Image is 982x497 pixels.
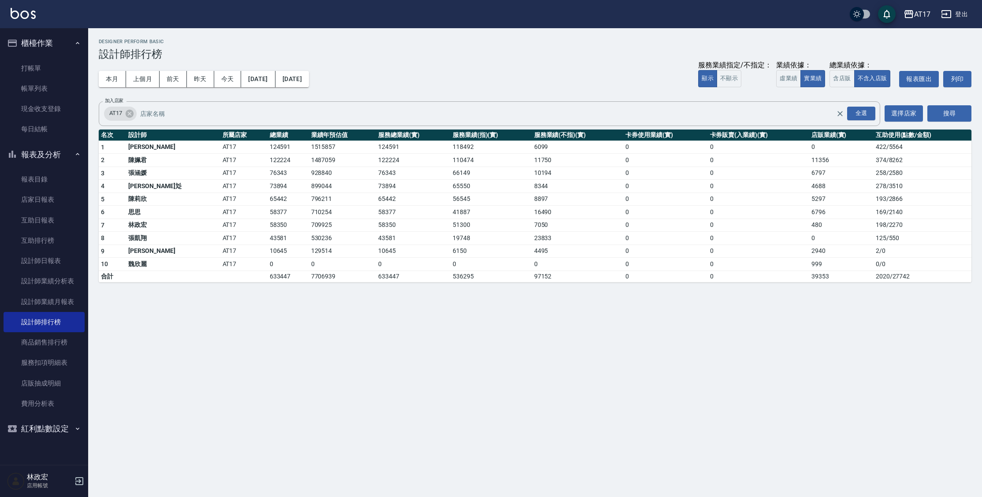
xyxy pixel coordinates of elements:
[99,48,971,60] h3: 設計師排行榜
[309,180,376,193] td: 899044
[309,219,376,232] td: 709925
[376,258,450,271] td: 0
[623,232,707,245] td: 0
[943,71,971,87] button: 列印
[450,232,532,245] td: 19748
[623,141,707,154] td: 0
[220,232,268,245] td: AT17
[268,167,309,180] td: 76343
[220,258,268,271] td: AT17
[809,180,874,193] td: 4688
[885,105,923,122] button: 選擇店家
[7,472,25,490] img: Person
[874,271,971,282] td: 2020 / 27742
[101,144,104,151] span: 1
[532,130,624,141] th: 服務業績(不指)(實)
[532,180,624,193] td: 8344
[4,143,85,166] button: 報表及分析
[309,271,376,282] td: 7706939
[4,119,85,139] a: 每日結帳
[309,141,376,154] td: 1515857
[268,258,309,271] td: 0
[214,71,242,87] button: 今天
[220,180,268,193] td: AT17
[268,141,309,154] td: 124591
[101,208,104,215] span: 6
[874,232,971,245] td: 125 / 550
[376,206,450,219] td: 58377
[187,71,214,87] button: 昨天
[4,373,85,393] a: 店販抽成明細
[4,210,85,230] a: 互助日報表
[376,141,450,154] td: 124591
[450,180,532,193] td: 65550
[708,258,809,271] td: 0
[27,482,72,490] p: 店用帳號
[4,230,85,251] a: 互助排行榜
[309,193,376,206] td: 796211
[105,97,123,104] label: 加入店家
[4,78,85,99] a: 帳單列表
[698,70,717,87] button: 顯示
[698,61,772,70] div: 服務業績指定/不指定：
[874,245,971,258] td: 2 / 0
[450,154,532,167] td: 110474
[450,271,532,282] td: 536295
[126,232,220,245] td: 張凱翔
[126,245,220,258] td: [PERSON_NAME]
[4,58,85,78] a: 打帳單
[834,108,846,120] button: Clear
[309,232,376,245] td: 530236
[309,245,376,258] td: 129514
[809,271,874,282] td: 39353
[376,193,450,206] td: 65442
[532,258,624,271] td: 0
[708,180,809,193] td: 0
[101,248,104,255] span: 9
[450,245,532,258] td: 6150
[532,141,624,154] td: 6099
[126,130,220,141] th: 設計師
[532,167,624,180] td: 10194
[532,219,624,232] td: 7050
[708,193,809,206] td: 0
[4,332,85,352] a: 商品銷售排行榜
[854,70,891,87] button: 不含入店販
[532,245,624,258] td: 4495
[160,71,187,87] button: 前天
[623,245,707,258] td: 0
[450,206,532,219] td: 41887
[268,193,309,206] td: 65442
[101,234,104,241] span: 8
[878,5,896,23] button: save
[532,154,624,167] td: 11750
[104,109,127,118] span: AT17
[708,154,809,167] td: 0
[101,156,104,163] span: 2
[220,206,268,219] td: AT17
[101,196,104,203] span: 5
[376,245,450,258] td: 10645
[126,154,220,167] td: 陳姵君
[4,292,85,312] a: 設計師業績月報表
[4,169,85,189] a: 報表目錄
[241,71,275,87] button: [DATE]
[4,417,85,440] button: 紅利點數設定
[829,61,895,70] div: 總業績依據：
[809,167,874,180] td: 6797
[809,154,874,167] td: 11356
[623,206,707,219] td: 0
[126,206,220,219] td: 思思
[717,70,741,87] button: 不顯示
[309,154,376,167] td: 1487059
[376,180,450,193] td: 73894
[937,6,971,22] button: 登出
[99,71,126,87] button: 本月
[138,106,852,121] input: 店家名稱
[899,71,939,87] button: 報表匯出
[376,232,450,245] td: 43581
[220,154,268,167] td: AT17
[532,271,624,282] td: 97152
[4,32,85,55] button: 櫃檯作業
